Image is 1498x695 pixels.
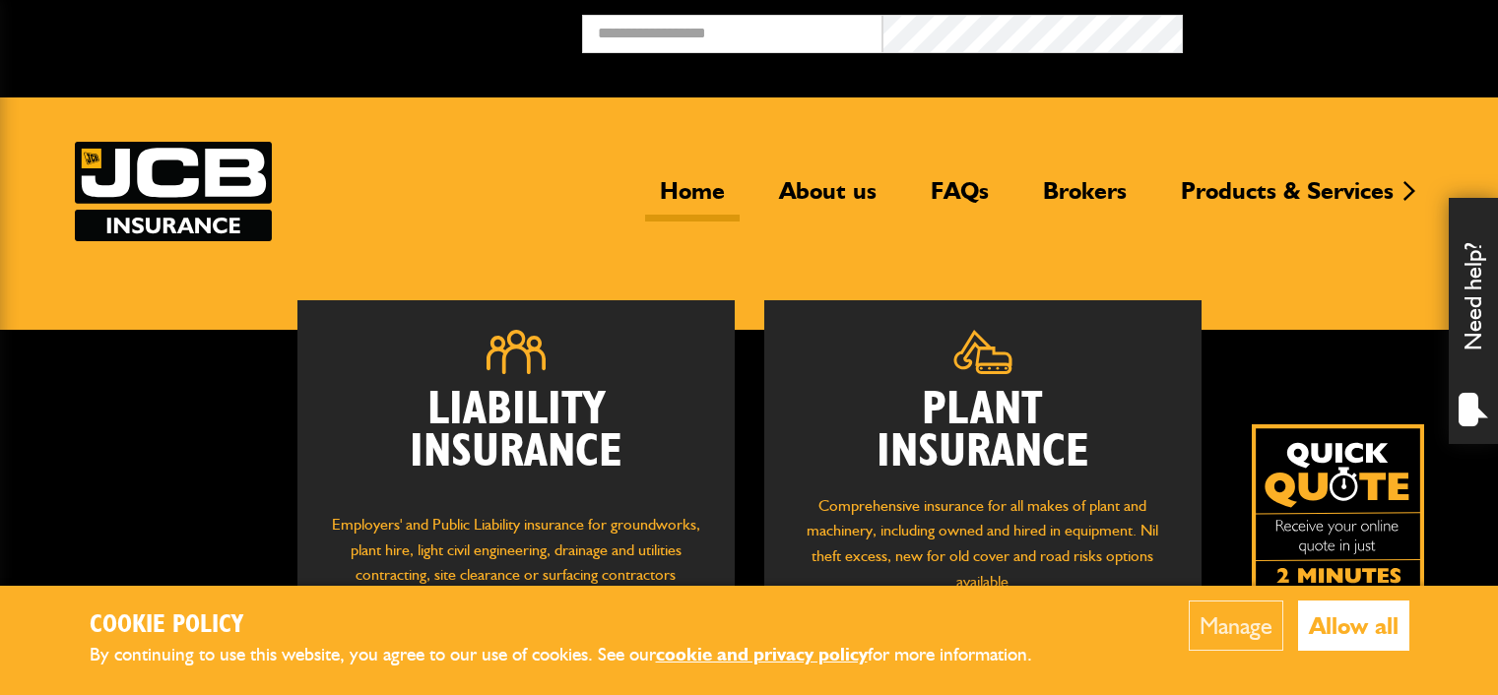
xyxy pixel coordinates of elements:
div: Need help? [1449,198,1498,444]
h2: Plant Insurance [794,389,1172,474]
img: Quick Quote [1252,424,1424,597]
p: Comprehensive insurance for all makes of plant and machinery, including owned and hired in equipm... [794,493,1172,594]
a: About us [764,176,891,221]
p: Employers' and Public Liability insurance for groundworks, plant hire, light civil engineering, d... [327,512,705,606]
h2: Liability Insurance [327,389,705,493]
a: cookie and privacy policy [656,643,868,665]
button: Manage [1189,600,1283,651]
p: By continuing to use this website, you agree to our use of cookies. See our for more information. [90,640,1065,670]
a: JCB Insurance Services [75,142,272,241]
button: Broker Login [1183,15,1483,45]
a: Products & Services [1166,176,1408,221]
a: Home [645,176,740,221]
button: Allow all [1298,600,1409,651]
a: Brokers [1028,176,1141,221]
a: FAQs [916,176,1004,221]
h2: Cookie Policy [90,610,1065,641]
img: JCB Insurance Services logo [75,142,272,241]
a: Get your insurance quote isn just 2-minutes [1252,424,1424,597]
